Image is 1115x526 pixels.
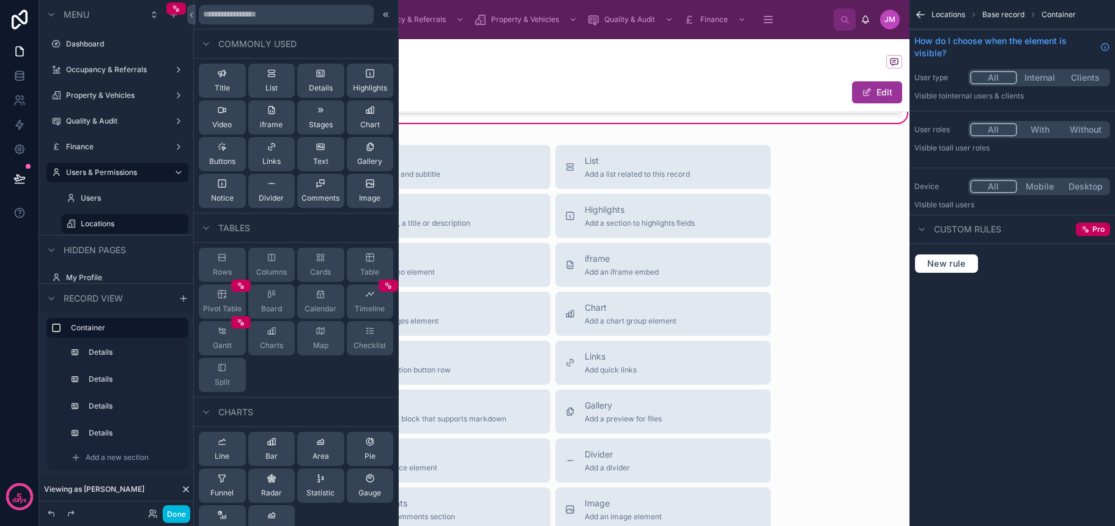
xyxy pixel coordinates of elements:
[64,9,89,21] span: Menu
[365,414,506,424] span: Add a text block that supports markdown
[1062,123,1108,136] button: Without
[265,451,278,461] span: Bar
[585,302,676,314] span: Chart
[365,463,437,473] span: Add a notice element
[585,155,690,167] span: List
[309,83,333,93] span: Details
[355,304,385,314] span: Timeline
[64,292,123,305] span: Record view
[700,15,728,24] span: Finance
[970,71,1017,84] button: All
[248,432,295,466] button: Bar
[365,512,455,522] span: Record comments section
[199,248,246,282] button: Rows
[347,248,394,282] button: Table
[365,316,439,326] span: Add a stages element
[199,469,246,503] button: Funnel
[248,248,295,282] button: Columns
[914,200,1110,210] p: Visible to
[884,15,895,24] span: JM
[248,284,295,319] button: Board
[209,157,235,166] span: Buttons
[203,304,242,314] span: Pivot Table
[313,341,328,350] span: Map
[305,304,336,314] span: Calendar
[218,406,253,418] span: Charts
[218,38,297,50] span: Commonly used
[585,253,659,265] span: iframe
[66,91,164,100] label: Property & Vehicles
[199,358,246,392] button: Split
[585,204,695,216] span: Highlights
[66,273,181,283] a: My Profile
[256,267,287,277] span: Columns
[335,292,550,336] button: StagesAdd a stages element
[215,377,230,387] span: Split
[313,451,329,461] span: Area
[555,341,771,385] button: LinksAdd quick links
[66,142,164,152] label: Finance
[66,168,164,177] a: Users & Permissions
[922,258,971,269] span: New rule
[248,174,295,208] button: Divider
[273,6,834,33] div: scrollable content
[1017,123,1063,136] button: With
[555,243,771,287] button: iframeAdd an iframe embed
[470,9,583,31] a: Property & Vehicles
[335,439,550,483] button: NoticeAdd a notice element
[66,39,181,49] label: Dashboard
[297,469,344,503] button: Statistic
[365,350,451,363] span: Buttons
[248,321,295,355] button: Charts
[12,495,27,505] p: days
[211,193,234,203] span: Notice
[491,15,559,24] span: Property & Vehicles
[347,284,394,319] button: Timeline
[946,200,974,209] span: all users
[365,155,440,167] span: Title
[347,321,394,355] button: Checklist
[555,292,771,336] button: ChartAdd a chart group element
[213,267,232,277] span: Rows
[357,157,382,166] span: Gallery
[555,194,771,238] button: HighlightsAdd a section to highlights fields
[914,182,963,191] label: Device
[585,350,637,363] span: Links
[199,64,246,98] button: Title
[932,10,965,20] span: Locations
[585,169,690,179] span: Add a list related to this record
[248,64,295,98] button: List
[366,15,446,24] span: Occupancy & Referrals
[81,193,181,203] label: Users
[297,137,344,171] button: Text
[89,428,176,438] label: Details
[585,512,662,522] span: Add an image element
[71,323,179,333] label: Container
[946,91,1024,100] span: Internal users & clients
[1017,180,1063,193] button: Mobile
[212,120,232,130] span: Video
[347,137,394,171] button: Gallery
[1062,71,1108,84] button: Clients
[260,120,283,130] span: iframe
[365,399,506,412] span: Text
[199,100,246,135] button: Video
[66,116,164,126] a: Quality & Audit
[934,223,1001,235] span: Custom rules
[89,374,176,384] label: Details
[585,463,630,473] span: Add a divider
[199,432,246,466] button: Line
[585,399,662,412] span: Gallery
[852,81,902,103] button: Edit
[365,169,440,179] span: Add a title and subtitle
[248,469,295,503] button: Radar
[297,174,344,208] button: Comments
[555,145,771,189] button: ListAdd a list related to this record
[218,222,250,234] span: Tables
[914,35,1095,59] span: How do I choose when the element is visible?
[297,284,344,319] button: Calendar
[347,100,394,135] button: Chart
[365,451,376,461] span: Pie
